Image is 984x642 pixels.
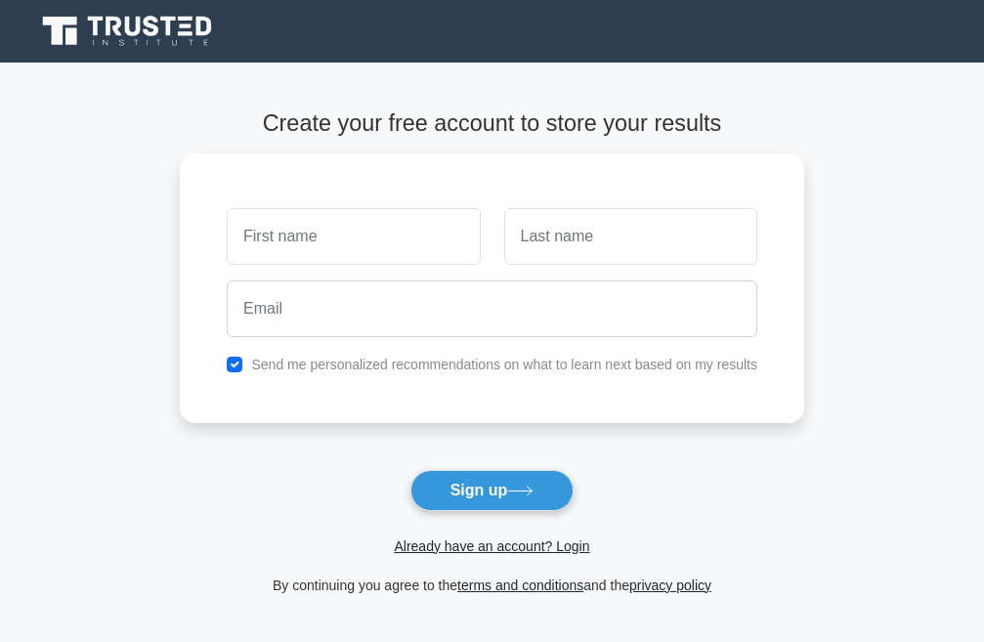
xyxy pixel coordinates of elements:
input: Email [227,280,757,337]
a: privacy policy [629,578,711,593]
a: terms and conditions [457,578,583,593]
button: Sign up [410,470,575,511]
h4: Create your free account to store your results [180,109,804,137]
a: Already have an account? Login [394,538,589,554]
input: Last name [504,208,757,265]
div: By continuing you agree to the and the [168,574,816,597]
input: First name [227,208,480,265]
label: Send me personalized recommendations on what to learn next based on my results [251,357,757,372]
